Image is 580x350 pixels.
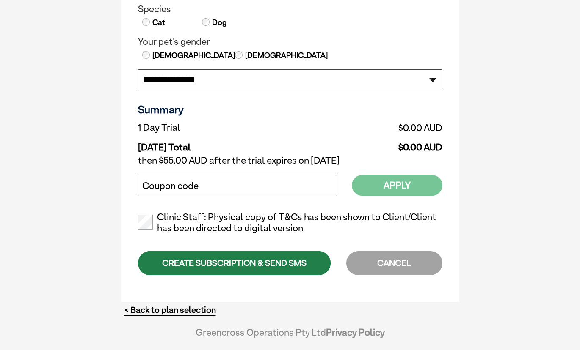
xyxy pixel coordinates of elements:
[124,305,216,315] a: < Back to plan selection
[304,120,442,135] td: $0.00 AUD
[138,36,442,47] legend: Your pet's gender
[138,215,153,230] input: Clinic Staff: Physical copy of T&Cs has been shown to Client/Client has been directed to digital ...
[138,153,442,168] td: then $55.00 AUD after the trial expires on [DATE]
[138,103,442,116] h3: Summary
[138,120,304,135] td: 1 Day Trial
[346,251,442,275] div: CANCEL
[168,327,413,346] div: Greencross Operations Pty Ltd
[326,327,385,338] a: Privacy Policy
[142,180,199,191] label: Coupon code
[138,212,442,234] label: Clinic Staff: Physical copy of T&Cs has been shown to Client/Client has been directed to digital ...
[138,135,304,153] td: [DATE] Total
[304,135,442,153] td: $0.00 AUD
[138,4,442,15] legend: Species
[352,175,442,196] button: Apply
[138,251,331,275] div: CREATE SUBSCRIPTION & SEND SMS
